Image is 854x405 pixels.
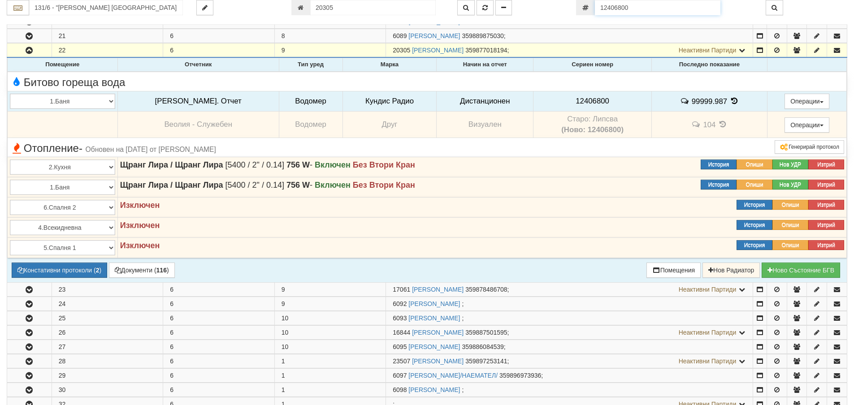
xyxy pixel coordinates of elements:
td: 6 [163,29,275,43]
a: [PERSON_NAME]/НАЕМАТЕЛ/ [408,372,498,379]
td: Визуален [437,112,533,138]
td: Устройство със сериен номер Липсва беше подменено от устройство със сериен номер 12406800 [533,112,652,138]
button: Документи (116) [109,263,175,278]
span: Партида № [393,32,407,39]
span: История на показанията [718,120,728,129]
button: История [701,180,737,190]
strong: Изключен [120,201,160,210]
th: Тип уред [279,58,342,72]
span: Партида № [393,47,410,54]
a: [PERSON_NAME] [408,32,460,39]
button: Нов УДР [772,180,808,190]
span: Партида № [393,343,407,350]
button: Нов УДР [772,159,808,169]
span: Партида № [393,300,407,307]
button: Изтрий [808,200,844,210]
td: 6 [163,325,275,339]
span: 359877018194 [465,47,507,54]
td: 29 [52,368,163,382]
span: Партида № [393,386,407,393]
span: 10 [282,329,289,336]
button: История [701,159,737,169]
button: Новo Състояние БГВ [762,263,840,278]
span: 10 [282,343,289,350]
a: [PERSON_NAME] [412,329,464,336]
span: 359889875030 [462,32,503,39]
button: Опиши [737,159,772,169]
button: Изтрий [808,180,844,190]
button: Генерирай протокол [775,140,844,154]
button: Помещения [646,263,701,278]
span: Отопление [10,142,216,154]
strong: Без Втори Кран [353,181,415,190]
td: 21 [52,29,163,43]
td: ; [386,325,753,339]
th: Начин на отчет [437,58,533,72]
td: Дистанционен [437,91,533,112]
button: Операции [785,117,829,133]
td: ; [386,311,753,325]
span: [5400 / 2" / 0.14] [225,181,284,190]
b: 2 [96,267,100,274]
span: 359887501595 [465,329,507,336]
td: 6 [163,383,275,396]
a: [PERSON_NAME] [408,300,460,307]
td: 6 [163,311,275,325]
span: 104 [703,121,715,129]
span: Веолия - Служебен [164,120,232,129]
strong: Включен [315,160,351,169]
td: 24 [52,297,163,310]
button: Изтрий [808,240,844,250]
strong: Без Втори Кран [353,160,415,169]
td: 28 [52,354,163,368]
button: Нов Радиатор [702,263,760,278]
td: ; [386,383,753,396]
td: ; [386,29,753,43]
th: Марка [342,58,437,72]
td: ; [386,282,753,296]
strong: 756 W [286,181,310,190]
button: Опиши [737,180,772,190]
span: История на забележките [680,97,692,105]
span: Неактивни Партиди [679,329,737,336]
span: 12406800 [576,97,609,105]
span: Неактивни Партиди [679,358,737,365]
span: 1 [282,386,285,393]
span: История на забележките [691,120,703,129]
td: 6 [163,43,275,58]
span: 359886084539 [462,343,503,350]
button: Опиши [772,220,808,230]
span: 9 [282,286,285,293]
button: Операции [785,94,829,109]
span: - [286,160,312,169]
span: 9 [282,300,285,307]
td: ; [386,368,753,382]
button: Изтрий [808,220,844,230]
td: ; [386,297,753,310]
td: Водомер [279,91,342,112]
td: Друг [342,112,437,138]
td: 6 [163,297,275,310]
button: Констативни протоколи (2) [12,263,107,278]
td: ; [386,43,753,58]
strong: 756 W [286,160,310,169]
span: Партида № [393,329,410,336]
td: 6 [163,340,275,353]
a: [PERSON_NAME] [412,47,464,54]
td: 6 [163,354,275,368]
b: (Ново: 12406800) [561,125,624,134]
span: 10 [282,315,289,322]
span: Неактивни Партиди [679,286,737,293]
td: ; [386,354,753,368]
button: История [737,240,772,250]
span: 9 [282,47,285,54]
a: [PERSON_NAME] [408,315,460,322]
strong: Изключен [120,241,160,250]
span: 8 [282,32,285,39]
span: Обновен на [DATE] от [PERSON_NAME] [86,146,216,153]
span: 1 [282,372,285,379]
a: [PERSON_NAME] [412,286,464,293]
span: 359896973936 [499,372,541,379]
a: [PERSON_NAME] [412,358,464,365]
td: 30 [52,383,163,396]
